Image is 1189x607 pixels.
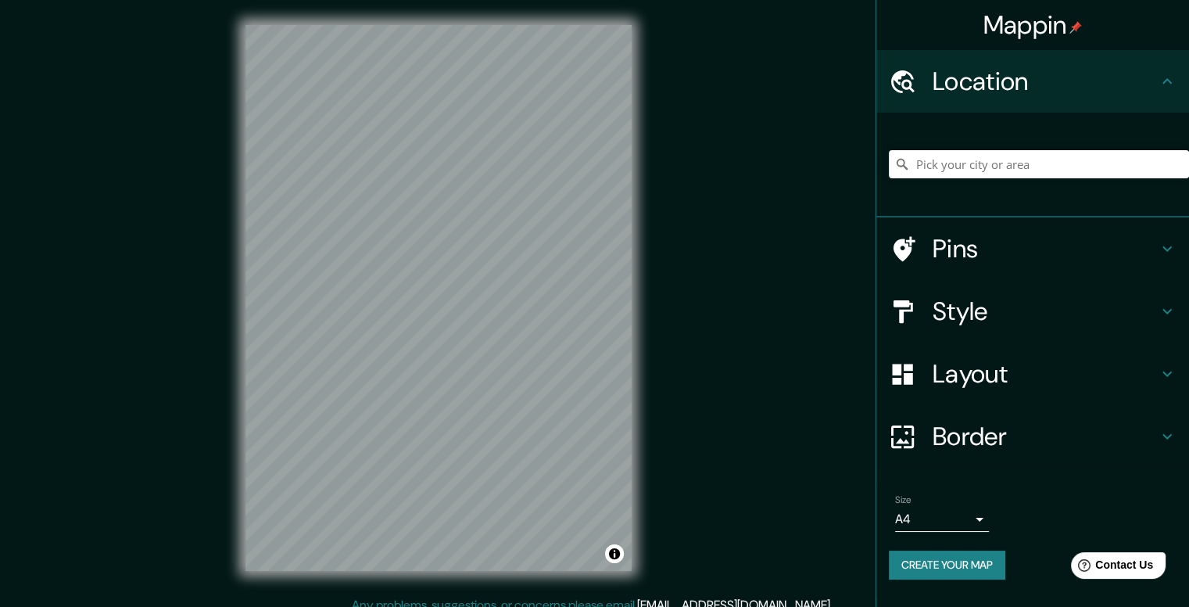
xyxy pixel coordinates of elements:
[933,296,1158,327] h4: Style
[876,280,1189,343] div: Style
[933,66,1158,97] h4: Location
[245,25,632,571] canvas: Map
[933,421,1158,452] h4: Border
[1050,546,1172,590] iframe: Help widget launcher
[983,9,1083,41] h4: Mappin
[876,405,1189,468] div: Border
[889,551,1005,580] button: Create your map
[1069,21,1082,34] img: pin-icon.png
[933,358,1158,390] h4: Layout
[889,150,1189,178] input: Pick your city or area
[895,494,911,507] label: Size
[876,217,1189,280] div: Pins
[605,544,624,563] button: Toggle attribution
[876,50,1189,113] div: Location
[895,507,989,532] div: A4
[876,343,1189,405] div: Layout
[933,233,1158,264] h4: Pins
